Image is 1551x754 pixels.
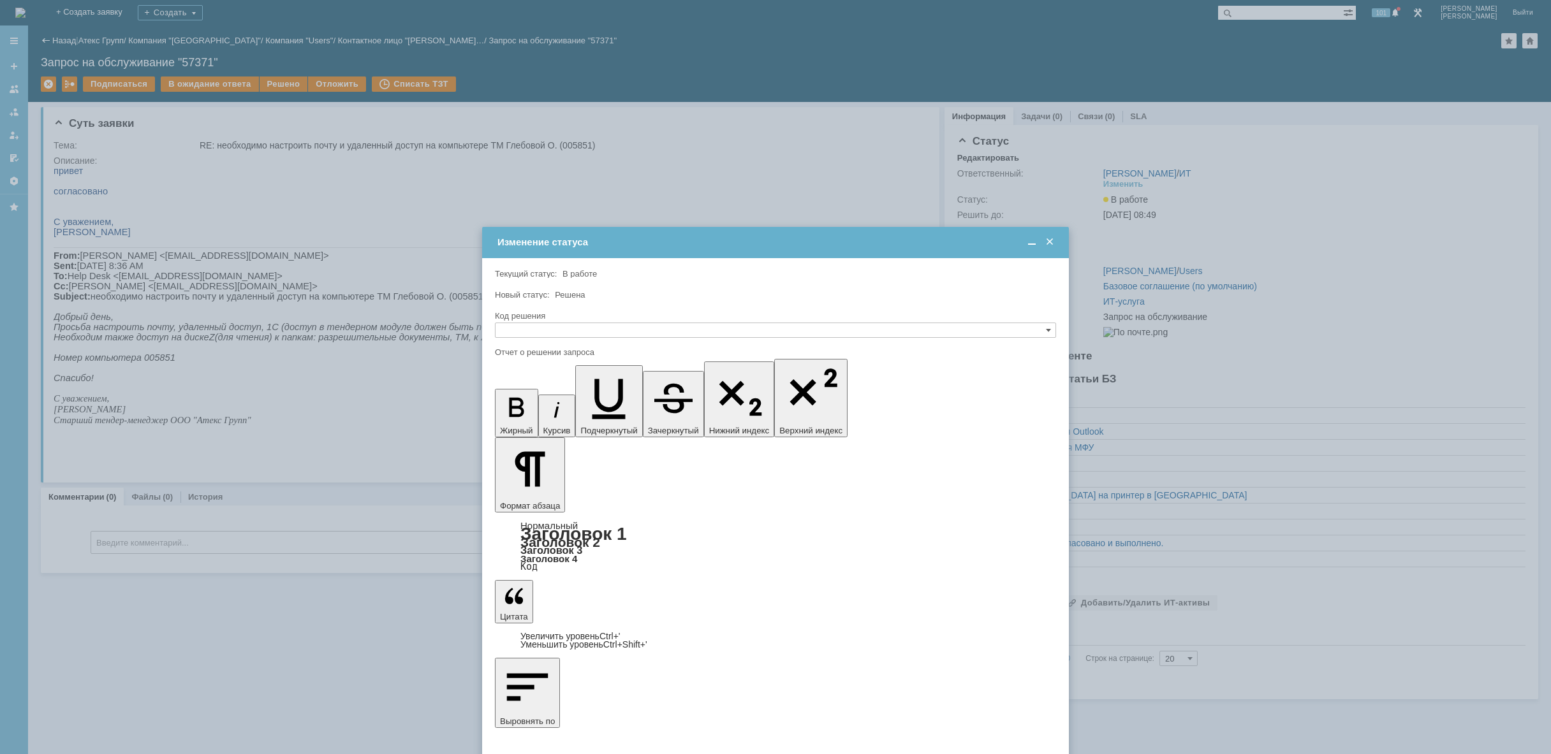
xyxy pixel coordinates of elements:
label: Текущий статус: [495,269,557,279]
button: Формат абзаца [495,437,565,512]
a: Нормальный [520,520,578,531]
span: Цитата [500,612,528,621]
button: Подчеркнутый [575,365,642,437]
a: Заголовок 4 [520,553,577,564]
button: Зачеркнутый [643,371,704,437]
span: В работе [562,269,597,279]
span: Ctrl+Shift+' [603,639,647,649]
span: Выровнять по [500,716,555,726]
span: Курсив [543,426,571,435]
span: Верхний индекс [779,426,842,435]
span: Закрыть [1043,236,1056,248]
a: Код [520,561,538,572]
div: Цитата [495,632,1056,649]
span: Жирный [500,426,533,435]
span: Решена [555,290,585,300]
a: Заголовок 3 [520,544,582,556]
span: Z [156,166,161,177]
button: Курсив [538,395,576,437]
span: Подчеркнутый [580,426,637,435]
a: Заголовок 2 [520,535,600,549]
i: (для чтения) к папкам: разрешительные документы, ТМ, к Z:\Внутренние документы\Управление продажа... [156,166,859,177]
a: Decrease [520,639,647,649]
button: Жирный [495,389,538,437]
div: Отчет о решении запроса [495,348,1054,356]
div: Изменение статуса [497,236,1056,248]
button: Нижний индекс [704,361,775,437]
span: Нижний индекс [709,426,770,435]
button: Выровнять по [495,658,560,728]
span: Ctrl+' [599,631,621,641]
button: Цитата [495,580,533,623]
a: Заголовок 1 [520,524,627,544]
button: Верхний индекс [774,359,848,437]
label: Новый статус: [495,290,550,300]
span: Свернуть (Ctrl + M) [1025,236,1038,248]
span: Зачеркнутый [648,426,699,435]
a: Increase [520,631,621,641]
div: Формат абзаца [495,521,1056,571]
span: Формат абзаца [500,501,560,511]
div: Код решения [495,312,1054,320]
